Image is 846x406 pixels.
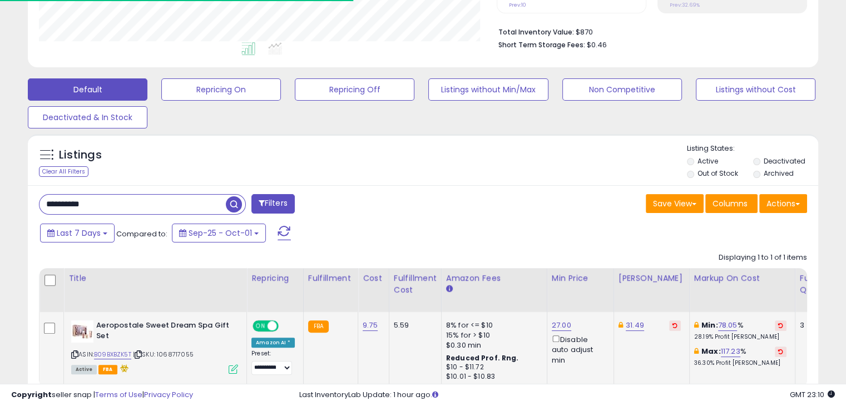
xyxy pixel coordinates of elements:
[701,346,721,357] b: Max:
[251,350,295,375] div: Preset:
[713,198,748,209] span: Columns
[172,224,266,242] button: Sep-25 - Oct-01
[687,143,818,154] p: Listing States:
[11,390,193,400] div: seller snap | |
[721,346,740,357] a: 117.23
[363,273,384,284] div: Cost
[39,166,88,177] div: Clear All Filters
[254,321,268,331] span: ON
[446,273,542,284] div: Amazon Fees
[189,227,252,239] span: Sep-25 - Oct-01
[394,273,437,296] div: Fulfillment Cost
[277,321,295,331] span: OFF
[11,389,52,400] strong: Copyright
[98,365,117,374] span: FBA
[117,364,129,372] i: hazardous material
[446,330,538,340] div: 15% for > $10
[718,320,738,331] a: 78.05
[696,78,815,101] button: Listings without Cost
[96,320,231,344] b: Aeropostale Sweet Dream Spa Gift Set
[689,268,795,312] th: The percentage added to the cost of goods (COGS) that forms the calculator for Min & Max prices.
[446,353,519,363] b: Reduced Prof. Rng.
[763,156,805,166] label: Deactivated
[759,194,807,213] button: Actions
[40,224,115,242] button: Last 7 Days
[446,320,538,330] div: 8% for <= $10
[299,390,835,400] div: Last InventoryLab Update: 1 hour ago.
[394,320,433,330] div: 5.59
[646,194,704,213] button: Save View
[552,320,571,331] a: 27.00
[116,229,167,239] span: Compared to:
[626,320,644,331] a: 31.49
[562,78,682,101] button: Non Competitive
[694,359,786,367] p: 36.30% Profit [PERSON_NAME]
[251,338,295,348] div: Amazon AI *
[694,273,790,284] div: Markup on Cost
[697,156,718,166] label: Active
[694,346,786,367] div: %
[161,78,281,101] button: Repricing On
[68,273,242,284] div: Title
[552,273,609,284] div: Min Price
[446,340,538,350] div: $0.30 min
[133,350,194,359] span: | SKU: 1068717055
[719,252,807,263] div: Displaying 1 to 1 of 1 items
[57,227,101,239] span: Last 7 Days
[59,147,102,163] h5: Listings
[95,389,142,400] a: Terms of Use
[694,333,786,341] p: 28.19% Profit [PERSON_NAME]
[800,273,838,296] div: Fulfillable Quantity
[790,389,835,400] span: 2025-10-9 23:10 GMT
[705,194,758,213] button: Columns
[94,350,131,359] a: B09BXBZK5T
[697,169,738,178] label: Out of Stock
[619,273,685,284] div: [PERSON_NAME]
[28,106,147,128] button: Deactivated & In Stock
[363,320,378,331] a: 9.75
[144,389,193,400] a: Privacy Policy
[763,169,793,178] label: Archived
[308,273,353,284] div: Fulfillment
[71,365,97,374] span: All listings currently available for purchase on Amazon
[446,284,453,294] small: Amazon Fees.
[701,320,718,330] b: Min:
[428,78,548,101] button: Listings without Min/Max
[308,320,329,333] small: FBA
[251,273,299,284] div: Repricing
[295,78,414,101] button: Repricing Off
[28,78,147,101] button: Default
[446,363,538,372] div: $10 - $11.72
[694,320,786,341] div: %
[800,320,834,330] div: 3
[71,320,93,343] img: 41RqhNs0qcL._SL40_.jpg
[552,333,605,365] div: Disable auto adjust min
[251,194,295,214] button: Filters
[446,372,538,382] div: $10.01 - $10.83
[71,320,238,373] div: ASIN:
